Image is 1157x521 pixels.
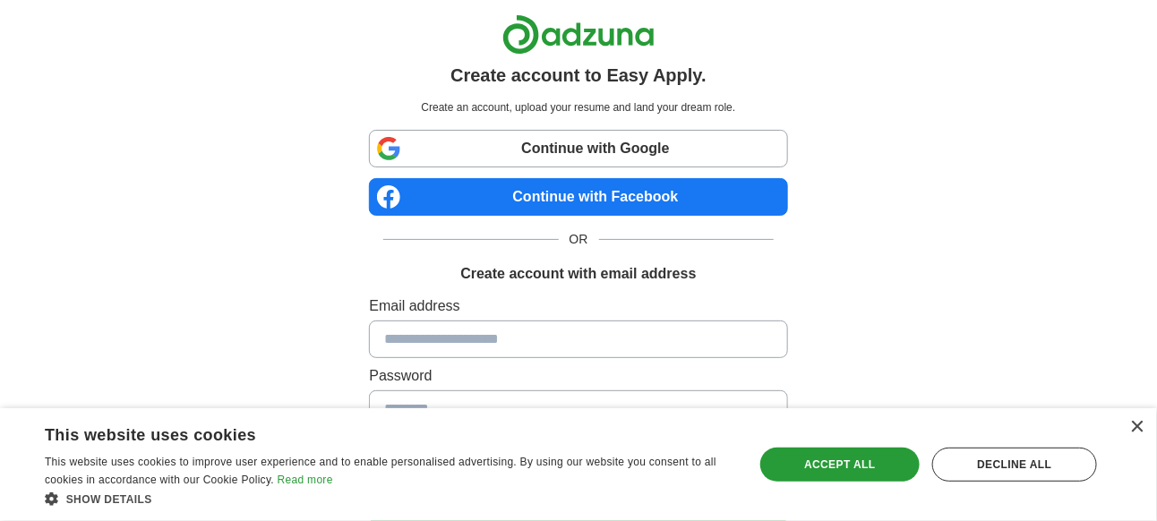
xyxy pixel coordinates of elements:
[1130,421,1144,434] div: Close
[760,448,920,482] div: Accept all
[369,365,787,387] label: Password
[460,263,696,285] h1: Create account with email address
[45,490,733,508] div: Show details
[45,419,688,446] div: This website uses cookies
[373,99,784,115] p: Create an account, upload your resume and land your dream role.
[502,14,655,55] img: Adzuna logo
[369,178,787,216] a: Continue with Facebook
[559,230,599,249] span: OR
[369,295,787,317] label: Email address
[278,474,333,486] a: Read more, opens a new window
[45,456,716,486] span: This website uses cookies to improve user experience and to enable personalised advertising. By u...
[369,130,787,167] a: Continue with Google
[66,493,152,506] span: Show details
[932,448,1097,482] div: Decline all
[450,62,707,89] h1: Create account to Easy Apply.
